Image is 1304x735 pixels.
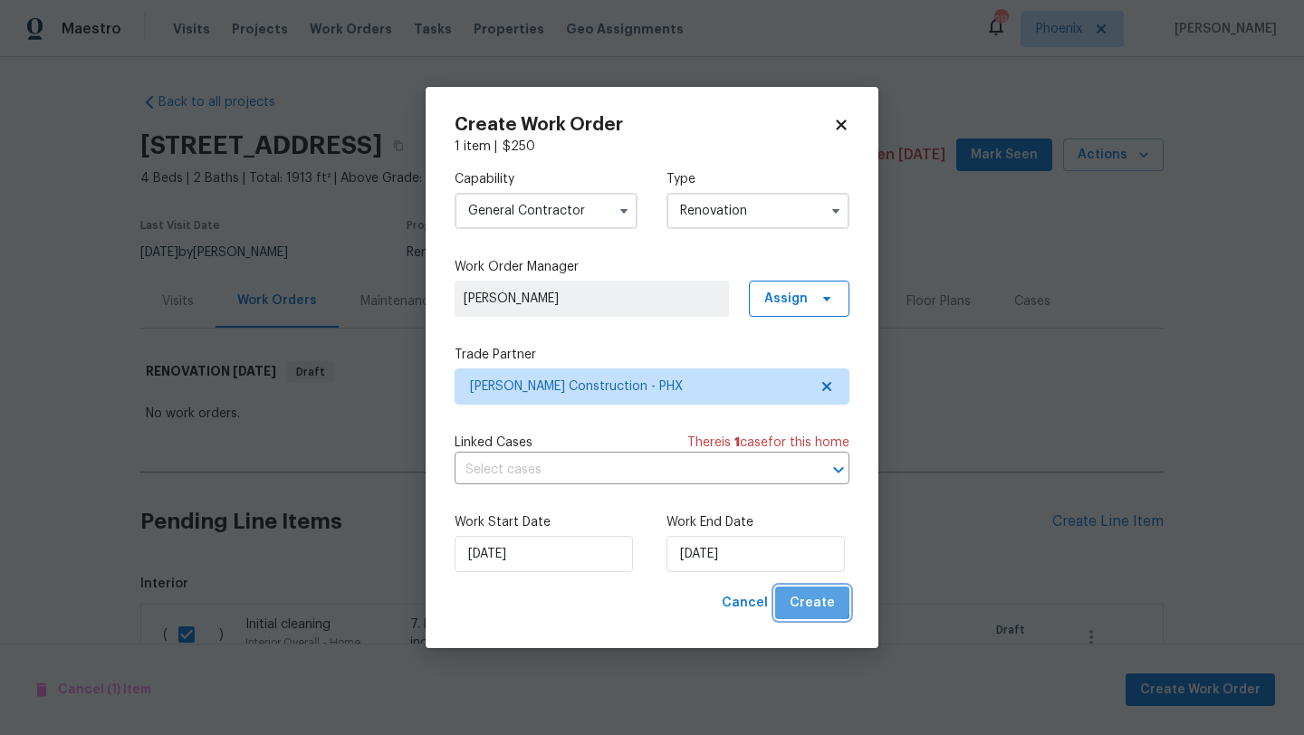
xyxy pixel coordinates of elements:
[455,170,638,188] label: Capability
[503,140,535,153] span: $ 250
[455,138,849,156] div: 1 item |
[734,436,740,449] span: 1
[825,200,847,222] button: Show options
[687,434,849,452] span: There is case for this home
[775,587,849,620] button: Create
[455,434,532,452] span: Linked Cases
[455,116,833,134] h2: Create Work Order
[714,587,775,620] button: Cancel
[470,377,808,396] span: [PERSON_NAME] Construction - PHX
[455,456,799,484] input: Select cases
[790,592,835,615] span: Create
[666,193,849,229] input: Select...
[455,536,633,572] input: M/D/YYYY
[455,346,849,364] label: Trade Partner
[722,592,768,615] span: Cancel
[764,290,808,308] span: Assign
[464,290,720,308] span: [PERSON_NAME]
[455,193,638,229] input: Select...
[666,170,849,188] label: Type
[455,513,638,531] label: Work Start Date
[613,200,635,222] button: Show options
[666,513,849,531] label: Work End Date
[455,258,849,276] label: Work Order Manager
[826,457,851,482] button: Open
[666,536,845,572] input: M/D/YYYY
